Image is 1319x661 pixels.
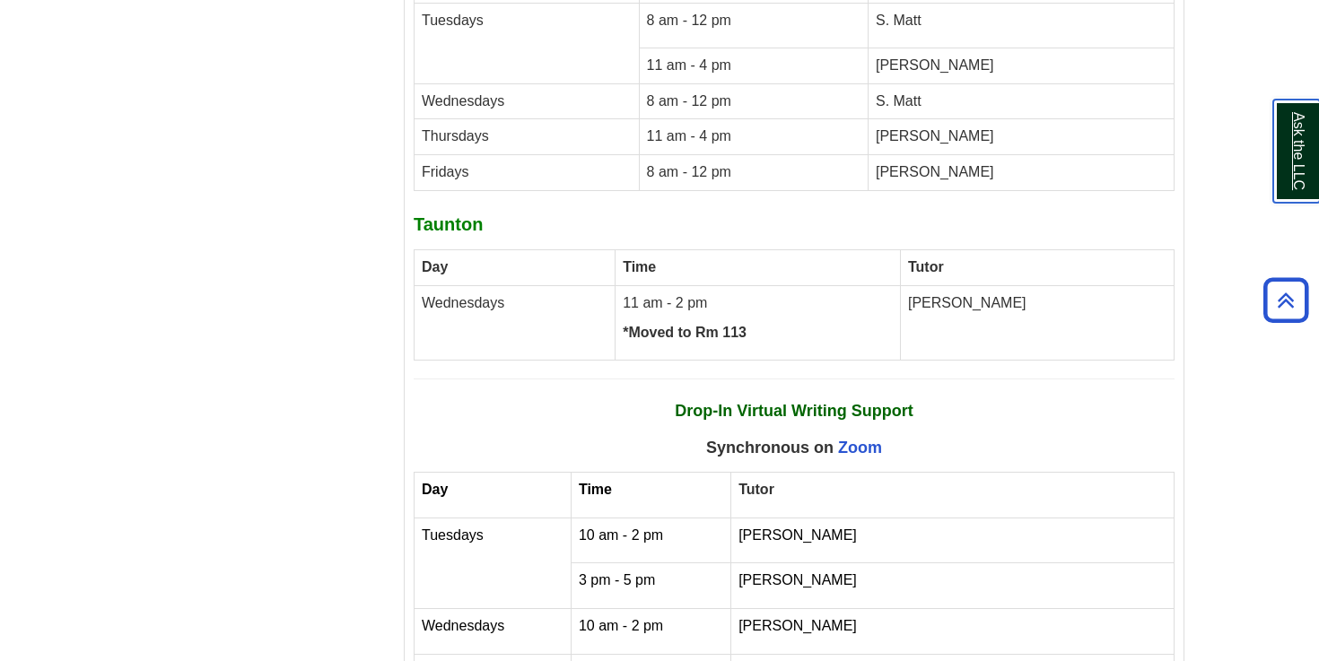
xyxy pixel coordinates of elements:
span: Synchronous on [706,439,882,457]
span: Day [422,482,448,497]
span: Tuesdays [422,527,484,543]
span: [PERSON_NAME] [738,527,857,543]
td: 11 am - 4 pm [639,48,868,83]
strong: Taunton [414,214,483,234]
td: [PERSON_NAME] [900,286,1174,361]
strong: Time [623,259,656,274]
strong: Day [422,259,448,274]
td: Wednesdays [415,83,640,119]
td: 8 am - 12 pm [639,155,868,191]
span: Wednesdays [422,618,504,633]
td: 8 am - 12 pm [639,83,868,119]
strong: Drop-In Virtual Writing Support [675,402,913,420]
strong: *Moved to Rm 113 [623,325,747,340]
td: Wednesdays [415,286,616,361]
b: Tutor [908,259,944,274]
span: [PERSON_NAME] [738,618,857,633]
p: 11 am - 2 pm [623,293,893,314]
a: Zoom [838,439,882,457]
td: [PERSON_NAME] [868,119,1174,155]
p: Tuesdays [422,11,632,31]
td: [PERSON_NAME] [868,155,1174,191]
strong: Tutor [738,482,774,497]
td: S. Matt [868,83,1174,119]
td: Fridays [415,155,640,191]
td: Thursdays [415,119,640,155]
td: S. Matt [868,3,1174,48]
td: [PERSON_NAME] [868,48,1174,83]
span: [PERSON_NAME] [738,572,857,587]
a: Back to Top [1257,288,1315,312]
td: 11 am - 4 pm [639,119,868,155]
span: 3 pm - 5 pm [579,572,655,587]
span: 10 am - 2 pm [579,527,663,543]
span: Time [579,482,612,497]
p: 8 am - 12 pm [647,11,860,31]
span: 10 am - 2 pm [579,618,663,633]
